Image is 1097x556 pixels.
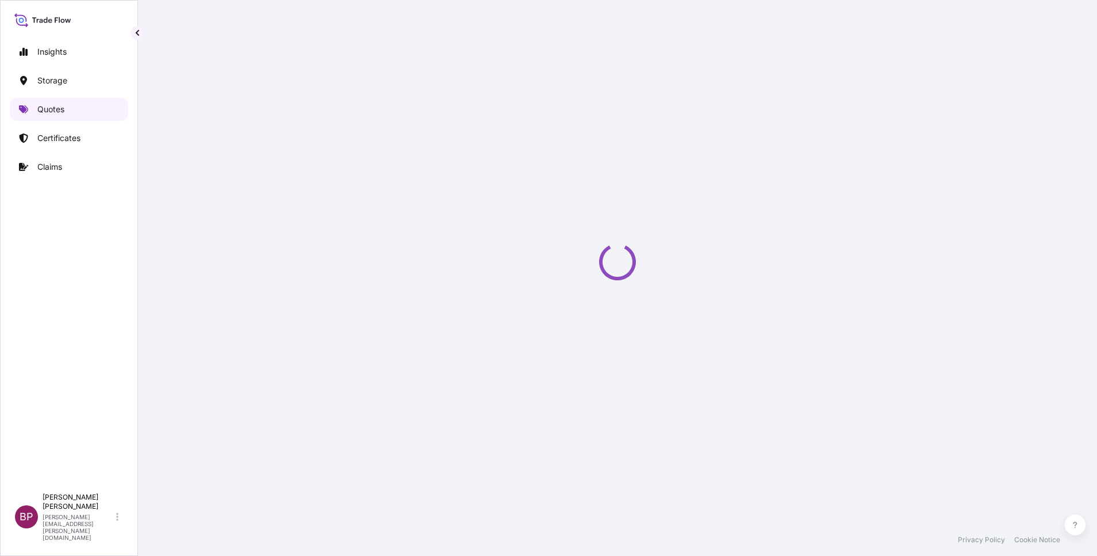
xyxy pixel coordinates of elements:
a: Insights [10,40,128,63]
p: [PERSON_NAME] [PERSON_NAME] [43,493,114,511]
p: Quotes [37,104,64,115]
p: Storage [37,75,67,86]
p: Claims [37,161,62,173]
p: Insights [37,46,67,58]
a: Claims [10,155,128,178]
a: Cookie Notice [1014,535,1060,544]
a: Certificates [10,127,128,150]
p: [PERSON_NAME][EMAIL_ADDRESS][PERSON_NAME][DOMAIN_NAME] [43,513,114,541]
span: BP [20,511,33,523]
a: Storage [10,69,128,92]
a: Privacy Policy [958,535,1005,544]
p: Certificates [37,132,80,144]
a: Quotes [10,98,128,121]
